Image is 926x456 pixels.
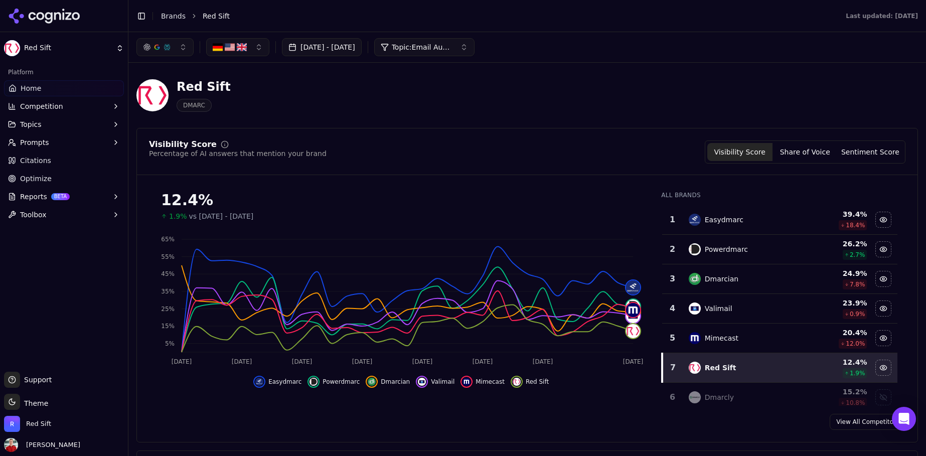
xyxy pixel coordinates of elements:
tspan: [DATE] [232,358,252,365]
button: Toolbox [4,207,124,223]
button: Hide red sift data [511,376,549,388]
button: Hide powerdmarc data [307,376,360,388]
a: Optimize [4,171,124,187]
a: Citations [4,153,124,169]
button: Sentiment Score [838,143,903,161]
div: 12.4 % [806,357,867,367]
div: Last updated: [DATE] [846,12,918,20]
span: Red Sift [203,11,230,21]
span: Reports [20,192,47,202]
tspan: [DATE] [533,358,553,365]
div: 12.4% [161,191,641,209]
span: Easydmarc [268,378,301,386]
div: Visibility Score [149,140,217,148]
tspan: 35% [161,288,175,295]
tspan: 5% [165,340,175,347]
img: dmarcian [689,273,701,285]
div: 15.2 % [806,387,867,397]
span: 18.4 % [846,221,865,229]
img: easydmarc [255,378,263,386]
tspan: [DATE] [623,358,644,365]
div: 23.9 % [806,298,867,308]
span: Dmarcian [381,378,410,386]
span: 1.9 % [850,369,865,377]
img: dmarcly [689,391,701,403]
a: Home [4,80,124,96]
span: 2.7 % [850,251,865,259]
tspan: [DATE] [473,358,493,365]
div: 39.4 % [806,209,867,219]
span: Valimail [431,378,454,386]
tspan: [DATE] [292,358,313,365]
img: Red Sift [4,40,20,56]
div: Percentage of AI answers that mention your brand [149,148,327,159]
img: mimecast [626,303,640,317]
div: 4 [666,302,678,315]
img: easydmarc [626,280,640,294]
span: Toolbox [20,210,47,220]
img: valimail [689,302,701,315]
tr: 7red siftRed Sift12.4%1.9%Hide red sift data [662,353,897,383]
img: mimecast [689,332,701,344]
tr: 3dmarcianDmarcian24.9%7.8%Hide dmarcian data [662,264,897,294]
img: easydmarc [689,214,701,226]
span: [PERSON_NAME] [22,440,80,449]
button: Hide dmarcian data [875,271,891,287]
img: Germany [213,42,223,52]
div: 7 [667,362,678,374]
div: 1 [666,214,678,226]
span: Topics [20,119,42,129]
div: Dmarcly [705,392,734,402]
span: Theme [20,399,48,407]
button: Open organization switcher [4,416,51,432]
div: All Brands [661,191,897,199]
tspan: 55% [161,253,175,260]
img: powerdmarc [310,378,318,386]
img: dmarcian [368,378,376,386]
span: Red Sift [24,44,112,53]
span: vs [DATE] - [DATE] [189,211,254,221]
button: Hide mimecast data [875,330,891,346]
button: Hide easydmarc data [253,376,301,388]
span: Prompts [20,137,49,147]
tr: 5mimecastMimecast20.4%12.0%Hide mimecast data [662,324,897,353]
button: Hide mimecast data [460,376,505,388]
button: [DATE] - [DATE] [282,38,362,56]
nav: breadcrumb [161,11,826,21]
tspan: 45% [161,270,175,277]
span: Powerdmarc [323,378,360,386]
img: red sift [626,324,640,338]
span: Topic: Email Authentication - Troubleshooting [392,42,452,52]
img: United States [225,42,235,52]
button: Hide powerdmarc data [875,241,891,257]
a: View All Competitors [830,414,905,430]
img: Red Sift [136,79,169,111]
span: Citations [20,156,51,166]
div: 2 [666,243,678,255]
button: Hide valimail data [416,376,454,388]
div: 26.2 % [806,239,867,249]
tspan: 25% [161,306,175,313]
span: Red Sift [26,419,51,428]
img: red sift [513,378,521,386]
img: mimecast [462,378,471,386]
tspan: [DATE] [352,358,373,365]
button: Visibility Score [707,143,773,161]
span: 12.0 % [846,340,865,348]
span: Support [20,375,52,385]
button: ReportsBETA [4,189,124,205]
span: BETA [51,193,70,200]
img: Jack Lilley [4,438,18,452]
button: Topics [4,116,124,132]
div: Easydmarc [705,215,743,225]
span: Mimecast [476,378,505,386]
img: valimail [418,378,426,386]
div: Mimecast [705,333,738,343]
a: Brands [161,12,186,20]
div: 6 [666,391,678,403]
span: Competition [20,101,63,111]
button: Competition [4,98,124,114]
div: Valimail [705,303,732,314]
div: 3 [666,273,678,285]
div: Red Sift [705,363,736,373]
